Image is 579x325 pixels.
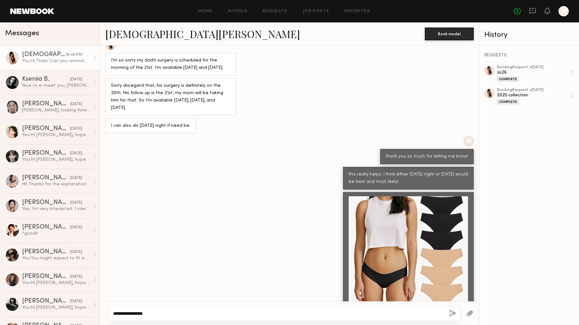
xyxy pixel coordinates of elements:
[22,76,70,83] div: Kseniia B.
[484,31,574,39] div: History
[22,273,70,280] div: [PERSON_NAME]
[345,9,370,13] a: Favorites
[497,69,570,76] div: ss26
[425,28,474,40] button: Book model
[22,157,90,163] div: You: Hi [PERSON_NAME], hope you're doing well. I'm a womenswear fashion designer currently workin...
[70,274,82,280] div: [DATE]
[22,249,70,255] div: [PERSON_NAME]
[22,231,90,237] div: *good!!
[497,99,519,104] div: Complete
[22,107,90,113] div: [PERSON_NAME], looking forward to another chance!
[70,126,82,132] div: [DATE]
[497,65,574,82] a: bookingRequest •[DATE]ss26Complete
[111,82,230,112] div: Sorry disregard that, his surgery is definitely on the 20th. His follow up is the 21st, my mom wi...
[105,27,300,41] a: [DEMOGRAPHIC_DATA][PERSON_NAME]
[198,9,213,13] a: Home
[70,101,82,107] div: [DATE]
[22,150,70,157] div: [PERSON_NAME]
[70,298,82,305] div: [DATE]
[349,171,468,186] div: this really helps. I think either [DATE] night or [DATE] would be best and most likely!
[22,52,66,58] div: [DEMOGRAPHIC_DATA][PERSON_NAME]
[22,224,70,231] div: [PERSON_NAME]
[70,200,82,206] div: [DATE]
[484,53,574,58] div: REQUESTS
[22,305,90,311] div: You: Hi [PERSON_NAME], hope you're doing well. I'm a womenswear fashion designer currently workin...
[22,255,90,261] div: You: You might expect to fit a total of 12-14 pieces at each round of fitting, instead of 28. Bec...
[22,132,90,138] div: You: Hi [PERSON_NAME], hope you're doing well. I'm a womenswear fashion designer currently workin...
[497,92,570,98] div: SS25 collection
[70,224,82,231] div: [DATE]
[22,199,70,206] div: [PERSON_NAME]
[303,9,329,13] a: Job Posts
[228,9,247,13] a: Models
[22,175,70,181] div: [PERSON_NAME]
[111,122,190,130] div: I can also do [DATE] night if need be.
[386,153,468,160] div: thank you so much for letting me know!
[22,181,90,187] div: Hi! Thanks for the explanation — that really helps. I’m interested! I just moved to Downtown, so ...
[497,88,574,104] a: bookingRequest •[DATE]SS25 collectionComplete
[22,298,70,305] div: [PERSON_NAME]
[70,77,82,83] div: [DATE]
[111,57,230,72] div: I’m so sorry my dad’s surgery is scheduled for the morning of the 21st. I’m available [DATE] and ...
[70,175,82,181] div: [DATE]
[22,206,90,212] div: Yes, I’m very interested. I saw your instagram and your work looks beautiful.
[5,30,39,37] span: Messages
[22,126,70,132] div: [PERSON_NAME]
[497,77,519,82] div: Complete
[22,101,70,107] div: [PERSON_NAME]
[497,65,570,69] div: booking Request • [DATE]
[66,52,82,58] div: 10:40 PM
[559,6,569,16] a: N
[70,249,82,255] div: [DATE]
[22,58,90,64] div: You: Hi Thais! Can you remind me which day you're unavailable? The 20th?
[22,280,90,286] div: You: Hi [PERSON_NAME], hope you're doing well. I'm a womenswear fashion designer currently workin...
[497,88,570,92] div: booking Request • [DATE]
[425,31,474,36] a: Book model
[22,83,90,89] div: Nice to e-meet you, [PERSON_NAME]! I’m currently in [GEOGRAPHIC_DATA], but I go back to LA pretty...
[70,150,82,157] div: [DATE]
[263,9,288,13] a: Requests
